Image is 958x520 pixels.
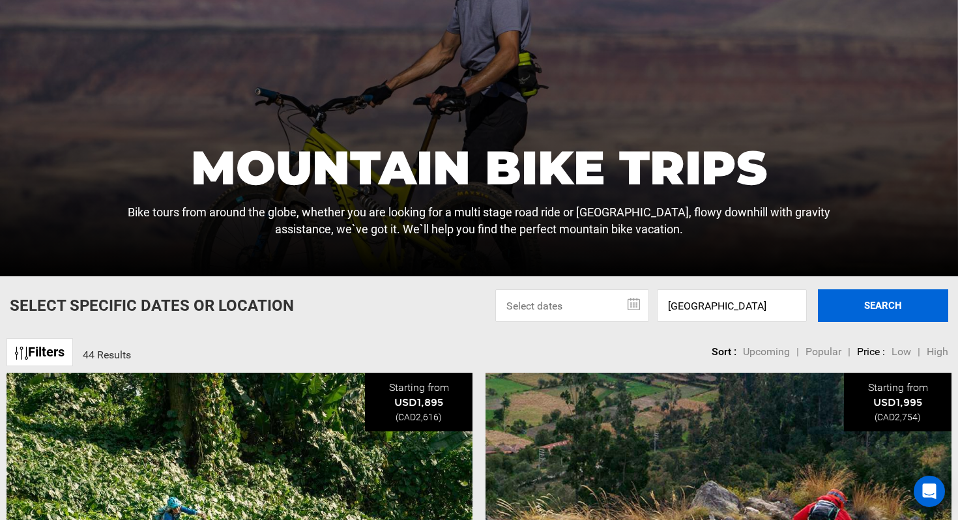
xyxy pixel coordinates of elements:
p: Bike tours from around the globe, whether you are looking for a multi stage road ride or [GEOGRAP... [127,204,831,237]
a: Filters [7,338,73,366]
h1: Mountain Bike Trips [127,144,831,191]
li: | [918,345,920,360]
img: btn-icon.svg [15,347,28,360]
li: | [848,345,850,360]
button: SEARCH [818,289,948,322]
span: Upcoming [743,345,790,358]
p: Select Specific Dates Or Location [10,295,294,317]
li: Price : [857,345,885,360]
span: Low [892,345,911,358]
li: | [796,345,799,360]
div: Open Intercom Messenger [914,476,945,507]
input: Select dates [495,289,649,322]
input: Enter a location [657,289,807,322]
span: Popular [806,345,841,358]
span: High [927,345,948,358]
li: Sort : [712,345,736,360]
span: 44 Results [83,349,131,361]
